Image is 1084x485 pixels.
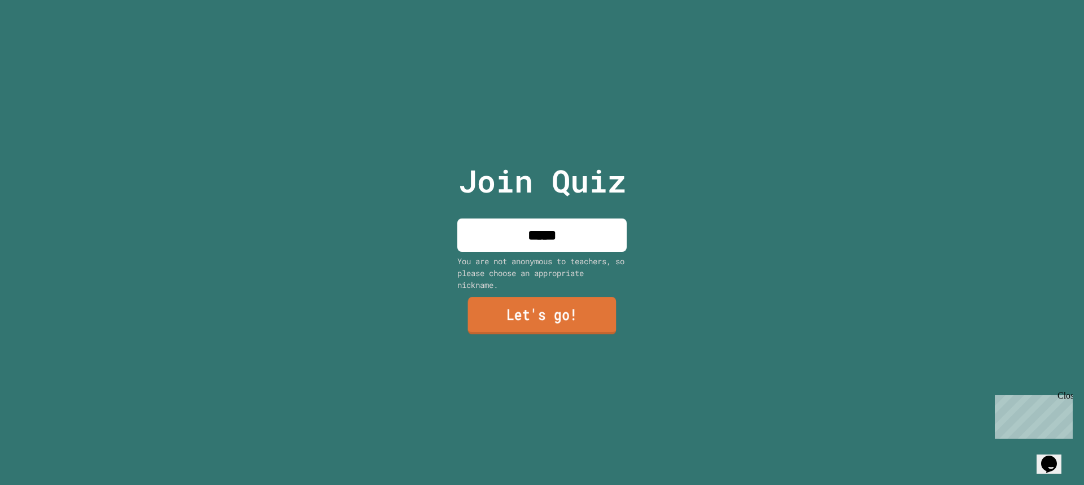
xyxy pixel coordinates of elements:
[1037,440,1073,474] iframe: chat widget
[990,391,1073,439] iframe: chat widget
[5,5,78,72] div: Chat with us now!Close
[468,297,617,334] a: Let's go!
[457,255,627,291] div: You are not anonymous to teachers, so please choose an appropriate nickname.
[458,158,626,204] p: Join Quiz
